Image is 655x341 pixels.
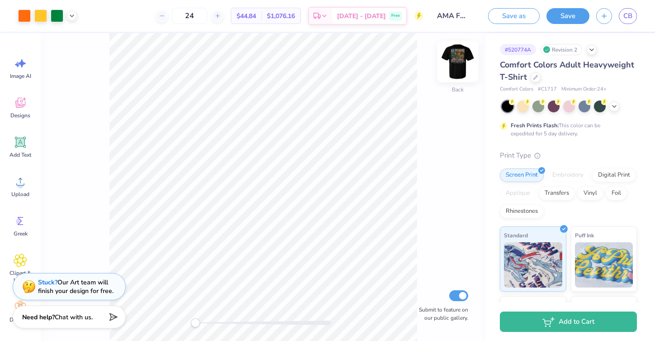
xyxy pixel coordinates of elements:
[38,278,114,295] div: Our Art team will finish your design for free.
[575,300,628,310] span: Metallic & Glitter Ink
[10,112,30,119] span: Designs
[561,86,607,93] span: Minimum Order: 24 +
[5,269,35,284] span: Clipart & logos
[237,11,256,21] span: $44.84
[500,150,637,161] div: Print Type
[11,191,29,198] span: Upload
[267,11,295,21] span: $1,076.16
[391,13,400,19] span: Free
[430,7,475,25] input: Untitled Design
[504,242,562,288] img: Standard
[14,230,28,237] span: Greek
[500,168,544,182] div: Screen Print
[541,44,582,55] div: Revision 2
[546,168,589,182] div: Embroidery
[500,86,533,93] span: Comfort Colors
[38,278,57,287] strong: Stuck?
[538,86,557,93] span: # C1717
[452,86,464,94] div: Back
[500,205,544,218] div: Rhinestones
[414,306,468,322] label: Submit to feature on our public gallery.
[578,187,603,200] div: Vinyl
[623,11,632,21] span: CB
[575,242,633,288] img: Puff Ink
[619,8,637,24] a: CB
[10,72,31,80] span: Image AI
[592,168,636,182] div: Digital Print
[500,187,536,200] div: Applique
[9,316,31,323] span: Decorate
[500,44,536,55] div: # 520774A
[546,8,589,24] button: Save
[539,187,575,200] div: Transfers
[511,121,622,138] div: This color can be expedited for 5 day delivery.
[22,313,55,322] strong: Need help?
[488,8,540,24] button: Save as
[55,313,93,322] span: Chat with us.
[606,187,627,200] div: Foil
[9,151,31,158] span: Add Text
[500,59,634,82] span: Comfort Colors Adult Heavyweight T-Shirt
[191,318,200,327] div: Accessibility label
[337,11,386,21] span: [DATE] - [DATE]
[504,300,526,310] span: Neon Ink
[440,43,476,80] img: Back
[511,122,559,129] strong: Fresh Prints Flash:
[504,231,528,240] span: Standard
[575,231,594,240] span: Puff Ink
[172,8,207,24] input: – –
[500,312,637,332] button: Add to Cart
